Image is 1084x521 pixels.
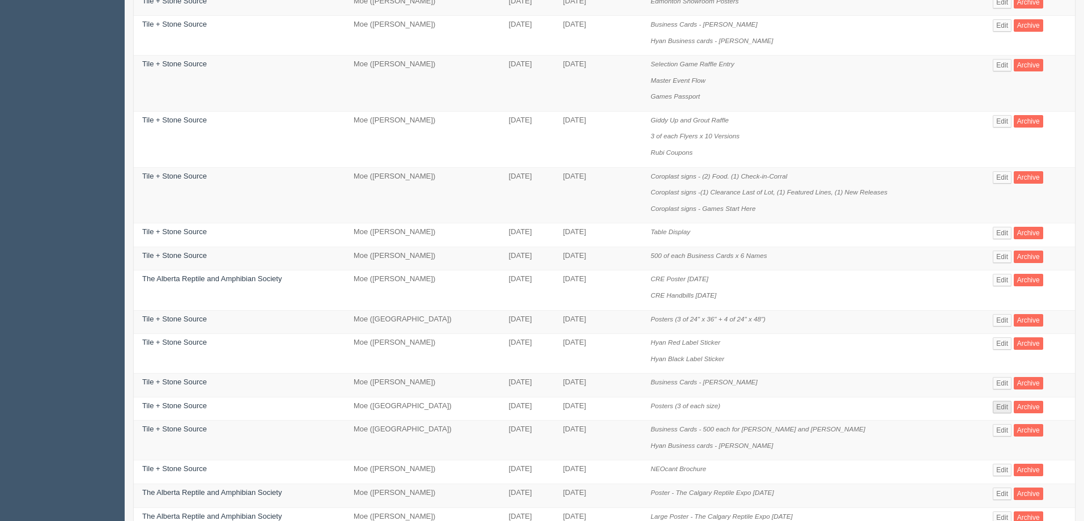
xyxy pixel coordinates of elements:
a: Tile + Stone Source [142,251,207,260]
i: Poster - The Calgary Reptile Expo [DATE] [651,489,773,496]
td: [DATE] [554,247,642,270]
i: Table Display [651,228,690,235]
a: Tile + Stone Source [142,116,207,124]
a: Tile + Stone Source [142,401,207,410]
i: Master Event Flow [651,77,705,84]
i: Rubi Coupons [651,149,692,156]
a: Tile + Stone Source [142,60,207,68]
td: Moe ([PERSON_NAME]) [345,270,500,310]
i: Large Poster - The Calgary Reptile Expo [DATE] [651,512,793,520]
a: Tile + Stone Source [142,338,207,346]
i: Coroplast signs -(1) Clearance Last of Lot, (1) Featured Lines, (1) New Releases [651,188,887,196]
td: [DATE] [500,310,555,334]
td: [DATE] [500,484,555,508]
td: Moe ([PERSON_NAME]) [345,111,500,167]
td: [DATE] [554,310,642,334]
td: [DATE] [554,374,642,397]
a: Edit [993,171,1011,184]
i: Hyan Business cards - [PERSON_NAME] [651,442,773,449]
a: Archive [1014,488,1043,500]
td: [DATE] [500,223,555,247]
a: Tile + Stone Source [142,464,207,473]
i: Coroplast signs - (2) Food. (1) Check-in-Corral [651,172,787,180]
a: Tile + Stone Source [142,315,207,323]
a: Edit [993,251,1011,263]
a: Edit [993,115,1011,128]
i: 3 of each Flyers x 10 Versions [651,132,739,139]
a: The Alberta Reptile and Amphibian Society [142,274,282,283]
a: Edit [993,377,1011,389]
a: Archive [1014,464,1043,476]
a: Archive [1014,337,1043,350]
td: Moe ([PERSON_NAME]) [345,484,500,508]
a: Archive [1014,171,1043,184]
td: [DATE] [500,247,555,270]
a: Edit [993,314,1011,327]
td: Moe ([PERSON_NAME]) [345,334,500,374]
a: Archive [1014,59,1043,71]
td: Moe ([PERSON_NAME]) [345,56,500,112]
i: Business Cards - [PERSON_NAME] [651,20,757,28]
td: Moe ([PERSON_NAME]) [345,460,500,484]
a: Edit [993,59,1011,71]
td: [DATE] [554,167,642,223]
i: CRE Poster [DATE] [651,275,708,282]
a: The Alberta Reptile and Amphibian Society [142,512,282,520]
a: Edit [993,227,1011,239]
a: Archive [1014,115,1043,128]
td: [DATE] [500,374,555,397]
i: CRE Handbills [DATE] [651,291,716,299]
i: Hyan Business cards - [PERSON_NAME] [651,37,773,44]
i: Giddy Up and Grout Raffle [651,116,729,124]
td: [DATE] [500,56,555,112]
i: Business Cards - [PERSON_NAME] [651,378,757,386]
td: [DATE] [500,167,555,223]
td: [DATE] [554,460,642,484]
a: Archive [1014,274,1043,286]
a: Edit [993,337,1011,350]
td: [DATE] [500,421,555,460]
a: The Alberta Reptile and Amphibian Society [142,488,282,497]
td: Moe ([GEOGRAPHIC_DATA]) [345,397,500,421]
td: Moe ([PERSON_NAME]) [345,247,500,270]
td: [DATE] [554,16,642,56]
td: [DATE] [554,223,642,247]
a: Tile + Stone Source [142,227,207,236]
i: NEOcant Brochure [651,465,706,472]
i: Selection Game Raffle Entry [651,60,734,67]
a: Edit [993,488,1011,500]
a: Edit [993,274,1011,286]
td: Moe ([PERSON_NAME]) [345,16,500,56]
td: [DATE] [554,397,642,421]
td: [DATE] [500,16,555,56]
i: Hyan Black Label Sticker [651,355,724,362]
td: Moe ([GEOGRAPHIC_DATA]) [345,310,500,334]
td: Moe ([GEOGRAPHIC_DATA]) [345,421,500,460]
i: Games Passport [651,92,700,100]
i: Posters (3 of 24" x 36" + 4 of 24" x 48") [651,315,766,323]
a: Archive [1014,314,1043,327]
td: [DATE] [554,334,642,374]
a: Archive [1014,227,1043,239]
i: 500 of each Business Cards x 6 Names [651,252,767,259]
a: Archive [1014,401,1043,413]
a: Edit [993,464,1011,476]
td: [DATE] [500,111,555,167]
td: [DATE] [554,111,642,167]
td: [DATE] [500,270,555,310]
td: [DATE] [554,484,642,508]
td: [DATE] [554,421,642,460]
td: [DATE] [500,397,555,421]
i: Hyan Red Label Sticker [651,338,720,346]
td: [DATE] [500,460,555,484]
td: [DATE] [554,270,642,310]
i: Posters (3 of each size) [651,402,720,409]
a: Tile + Stone Source [142,378,207,386]
a: Archive [1014,377,1043,389]
td: Moe ([PERSON_NAME]) [345,167,500,223]
a: Edit [993,401,1011,413]
i: Business Cards - 500 each for [PERSON_NAME] and [PERSON_NAME] [651,425,865,433]
td: Moe ([PERSON_NAME]) [345,223,500,247]
a: Edit [993,424,1011,437]
i: Coroplast signs - Games Start Here [651,205,755,212]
